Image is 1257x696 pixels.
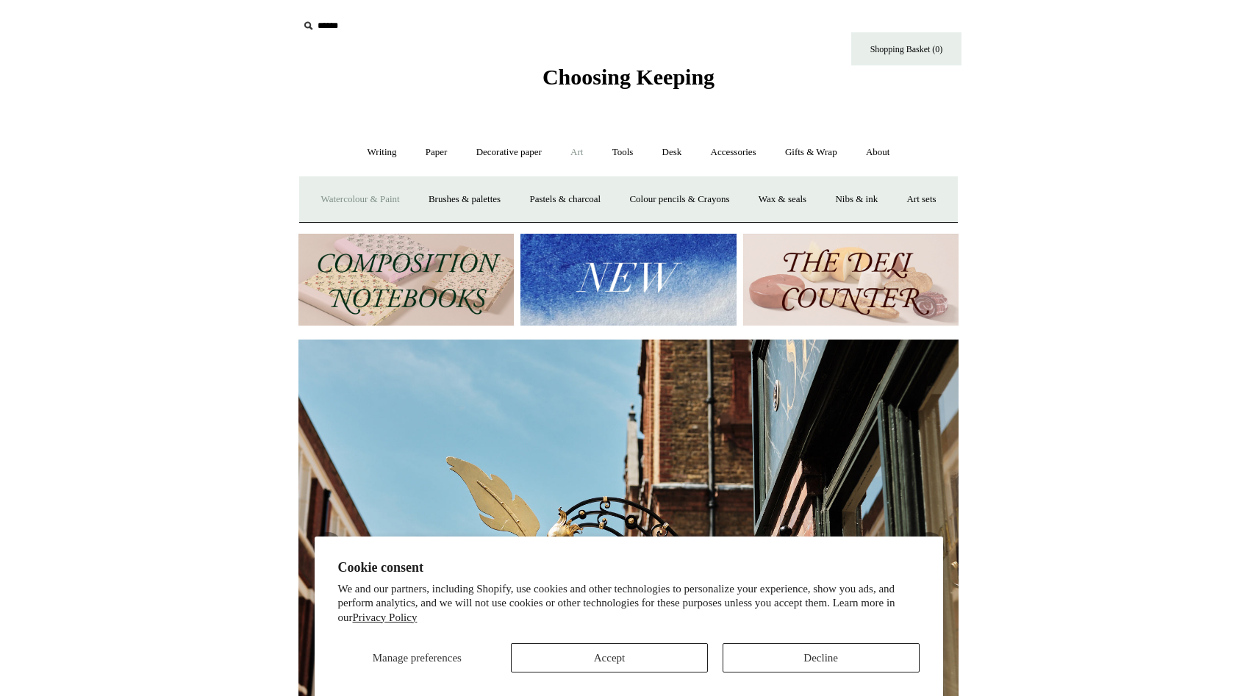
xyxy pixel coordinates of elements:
a: Shopping Basket (0) [851,32,961,65]
h2: Cookie consent [338,560,920,575]
a: Gifts & Wrap [772,133,850,172]
span: Choosing Keeping [542,65,715,89]
button: Accept [511,643,708,672]
img: The Deli Counter [743,234,959,326]
button: Next [914,532,944,562]
img: New.jpg__PID:f73bdf93-380a-4a35-bcfe-7823039498e1 [520,234,736,326]
button: Decline [723,643,920,672]
a: About [853,133,903,172]
a: Art [557,133,596,172]
a: Accessories [698,133,770,172]
a: Writing [354,133,410,172]
a: Decorative paper [463,133,555,172]
button: Manage preferences [337,643,496,672]
a: Privacy Policy [353,611,418,623]
a: Nibs & ink [822,180,891,219]
a: Colour pencils & Crayons [616,180,742,219]
button: Previous [313,532,343,562]
a: Paper [412,133,461,172]
a: Brushes & palettes [415,180,514,219]
a: Watercolour & Paint [307,180,412,219]
p: We and our partners, including Shopify, use cookies and other technologies to personalize your ex... [338,582,920,625]
a: Choosing Keeping [542,76,715,87]
a: Desk [649,133,695,172]
img: 202302 Composition ledgers.jpg__PID:69722ee6-fa44-49dd-a067-31375e5d54ec [298,234,514,326]
a: Pastels & charcoal [516,180,614,219]
a: Wax & seals [745,180,820,219]
span: Manage preferences [373,652,462,664]
a: Tools [599,133,647,172]
a: Art sets [893,180,949,219]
